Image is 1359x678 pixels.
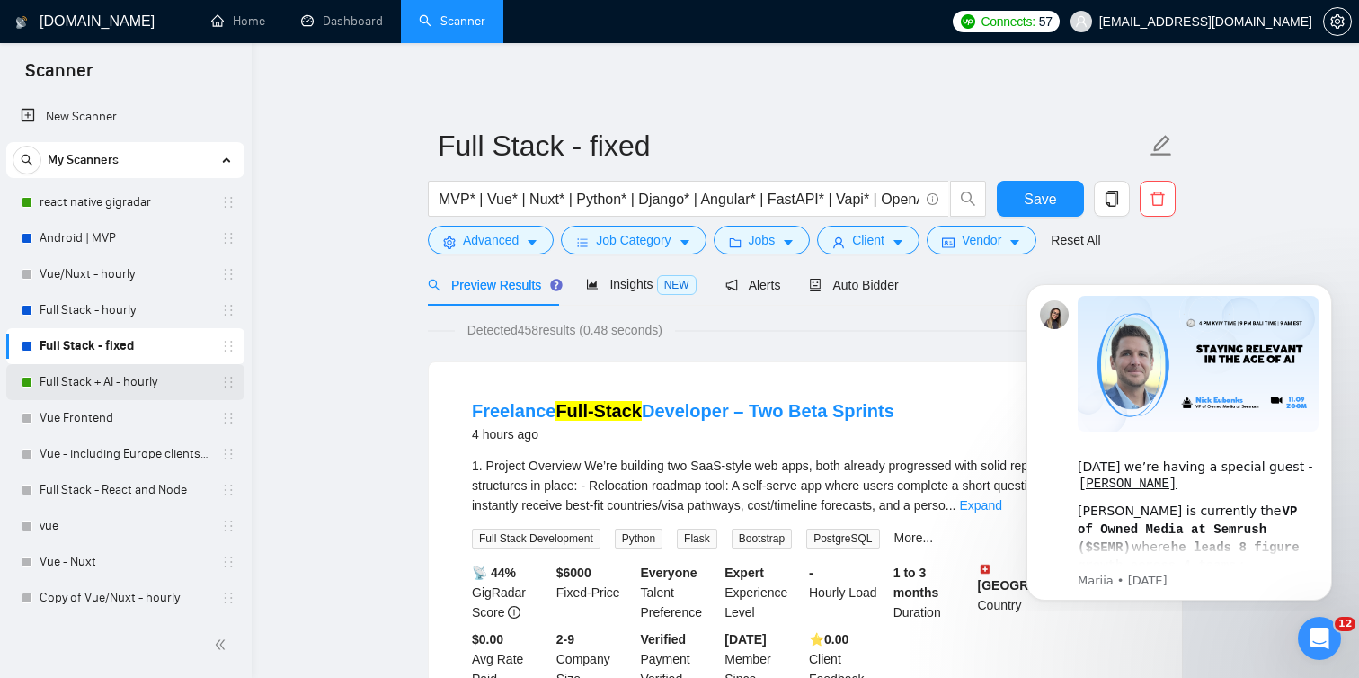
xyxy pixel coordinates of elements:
div: 1. Project Overview We’re building two SaaS-style web apps, both already progressed with solid re... [472,456,1139,515]
button: search [950,181,986,217]
span: Insights [586,277,696,291]
span: ... [946,498,956,513]
span: holder [221,483,235,497]
img: 🇨🇭 [979,563,991,575]
a: Android | MVP [40,220,210,256]
a: Full Stack - React and Node [40,472,210,508]
a: Copy of Vue/Nuxt - hourly [40,580,210,616]
span: search [428,279,440,291]
b: 1 to 3 months [893,566,939,600]
button: Save [997,181,1084,217]
span: Auto Bidder [809,278,898,292]
a: Full Stack + AI - hourly [40,364,210,400]
span: Jobs [749,230,776,250]
span: search [13,154,40,166]
span: holder [221,267,235,281]
b: - [809,566,813,580]
span: Connects: [981,12,1035,31]
span: PostgreSQL [806,529,879,549]
span: 57 [1039,12,1053,31]
span: Python [615,529,662,549]
span: holder [221,591,235,605]
a: Vue Frontend [40,400,210,436]
button: barsJob Categorycaret-down [561,226,706,254]
span: info-circle [508,606,520,619]
span: double-left [214,636,232,654]
span: folder [729,236,742,249]
b: 📡 44% [472,566,516,580]
span: Vendor [962,230,1001,250]
a: setting [1323,14,1352,29]
span: info-circle [927,193,938,205]
span: caret-down [526,236,538,249]
input: Search Freelance Jobs... [439,188,919,210]
span: Job Category [596,230,671,250]
span: holder [221,375,235,389]
span: notification [725,279,738,291]
span: My Scanners [48,142,119,178]
span: holder [221,411,235,425]
div: GigRadar Score [468,563,553,622]
span: setting [1324,14,1351,29]
a: Vue - Nuxt [40,544,210,580]
span: holder [221,555,235,569]
span: Client [852,230,884,250]
button: setting [1323,7,1352,36]
a: dashboardDashboard [301,13,383,29]
span: holder [221,519,235,533]
b: ⭐️ 0.00 [809,632,848,647]
span: caret-down [782,236,795,249]
span: idcard [942,236,955,249]
span: Preview Results [428,278,557,292]
div: Fixed-Price [553,563,637,622]
span: Scanner [11,58,107,95]
span: Alerts [725,278,781,292]
a: New Scanner [21,99,230,135]
div: Duration [890,563,974,622]
span: area-chart [586,278,599,290]
span: delete [1141,191,1175,207]
a: Full Stack - fixed [40,328,210,364]
b: [DATE] [724,632,766,647]
span: Bootstrap [732,529,792,549]
span: holder [221,447,235,461]
li: New Scanner [6,99,244,135]
span: edit [1150,134,1173,157]
a: Vue - including Europe clients | only search title [40,436,210,472]
mark: Full-Stack [555,401,642,421]
b: Everyone [641,566,697,580]
a: More... [894,531,934,545]
a: Reset All [1051,230,1100,250]
a: FreelanceFull-StackDeveloper – Two Beta Sprints [472,401,894,421]
span: Advanced [463,230,519,250]
span: caret-down [679,236,691,249]
b: $ 6000 [556,566,591,580]
span: robot [809,279,822,291]
span: holder [221,303,235,317]
span: Save [1024,188,1056,210]
span: 12 [1335,617,1355,631]
div: Hourly Load [805,563,890,622]
a: searchScanner [419,13,485,29]
span: search [951,191,985,207]
span: Detected 458 results (0.48 seconds) [455,320,675,340]
button: copy [1094,181,1130,217]
span: holder [221,339,235,353]
span: bars [576,236,589,249]
button: settingAdvancedcaret-down [428,226,554,254]
button: search [13,146,41,174]
input: Scanner name... [438,123,1146,168]
img: upwork-logo.png [961,14,975,29]
a: homeHome [211,13,265,29]
a: Vue/Nuxt - hourly [40,256,210,292]
button: idcardVendorcaret-down [927,226,1036,254]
